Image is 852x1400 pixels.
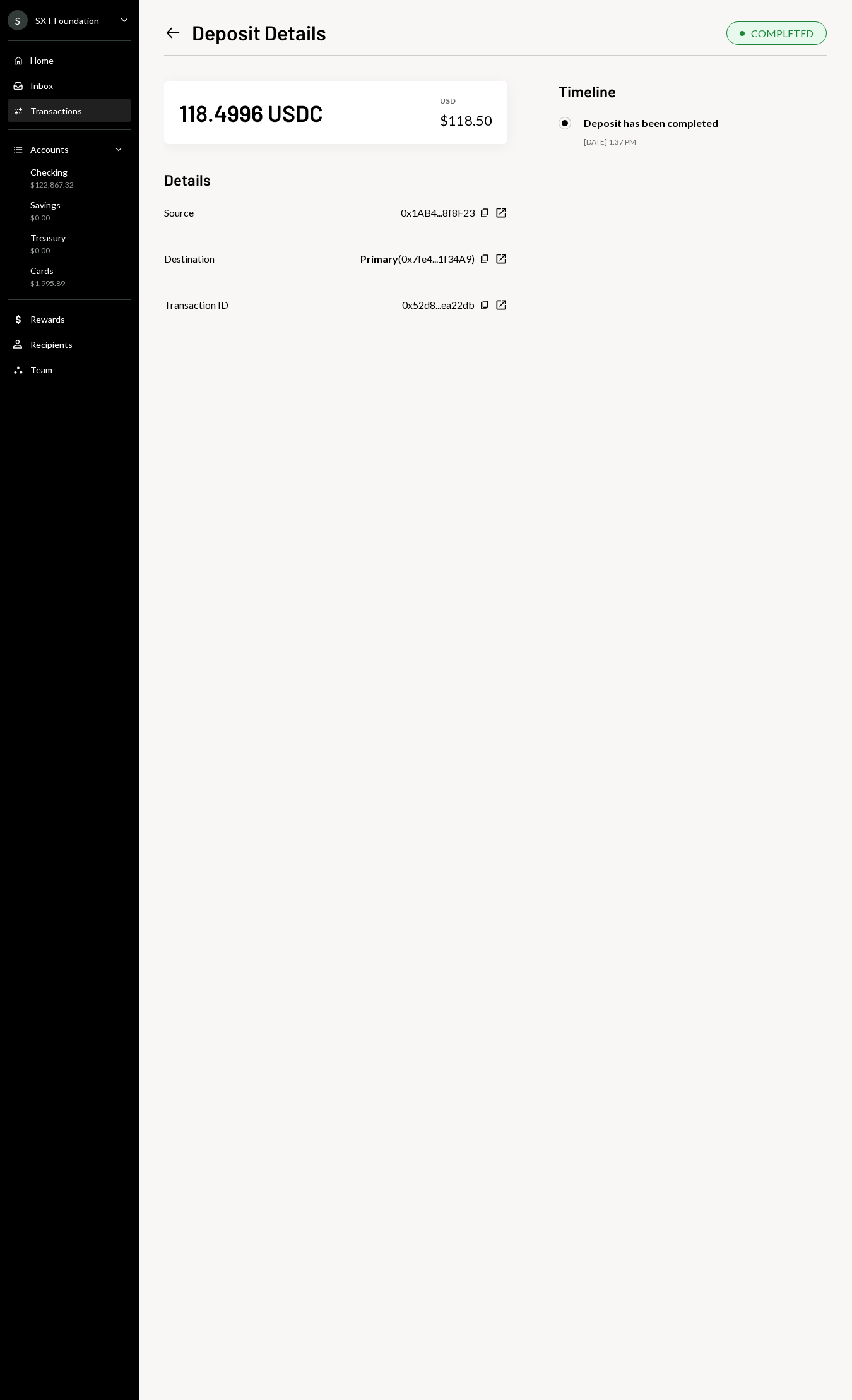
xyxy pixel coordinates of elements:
[164,251,215,266] div: Destination
[360,251,398,266] b: Primary
[584,117,718,129] div: Deposit has been completed
[30,314,65,325] div: Rewards
[401,205,475,220] div: 0x1AB4...8f8F23
[30,278,65,289] div: $1,995.89
[30,80,53,91] div: Inbox
[8,308,131,330] a: Rewards
[584,137,827,148] div: [DATE] 1:37 PM
[30,167,74,177] div: Checking
[8,10,28,30] div: S
[8,49,131,71] a: Home
[559,81,827,102] h3: Timeline
[8,261,131,292] a: Cards$1,995.89
[164,205,194,220] div: Source
[440,112,492,129] div: $118.50
[30,55,54,66] div: Home
[30,200,61,210] div: Savings
[360,251,475,266] div: ( 0x7fe4...1f34A9 )
[179,99,323,127] div: 118.4996 USDC
[8,229,131,259] a: Treasury$0.00
[8,333,131,356] a: Recipients
[30,339,73,350] div: Recipients
[440,96,492,107] div: USD
[35,15,99,26] div: SXT Foundation
[8,138,131,160] a: Accounts
[164,169,211,190] h3: Details
[402,297,475,313] div: 0x52d8...ea22db
[30,144,69,155] div: Accounts
[30,105,82,116] div: Transactions
[751,27,814,39] div: COMPLETED
[8,358,131,381] a: Team
[30,213,61,224] div: $0.00
[30,232,66,243] div: Treasury
[8,99,131,122] a: Transactions
[30,246,66,256] div: $0.00
[192,20,326,45] h1: Deposit Details
[8,196,131,226] a: Savings$0.00
[8,163,131,193] a: Checking$122,867.32
[30,180,74,191] div: $122,867.32
[8,74,131,97] a: Inbox
[164,297,228,313] div: Transaction ID
[30,364,52,375] div: Team
[30,265,65,276] div: Cards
